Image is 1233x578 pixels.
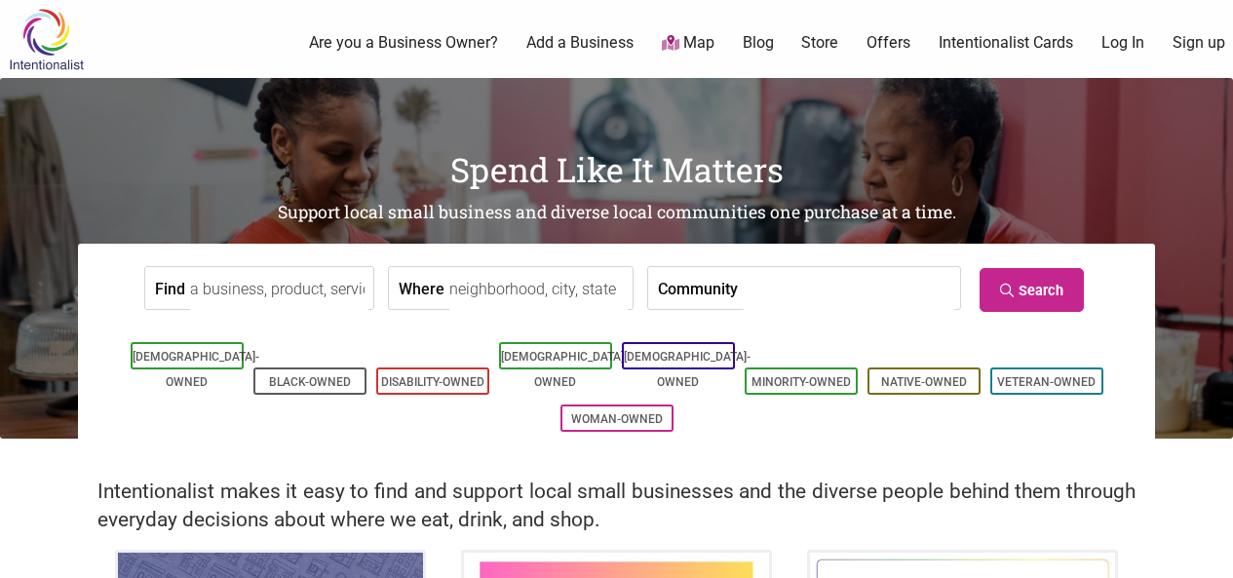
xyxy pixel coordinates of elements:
[980,268,1084,312] a: Search
[658,267,738,309] label: Community
[526,32,634,54] a: Add a Business
[1101,32,1144,54] a: Log In
[190,267,368,311] input: a business, product, service
[801,32,838,54] a: Store
[501,350,628,389] a: [DEMOGRAPHIC_DATA]-Owned
[381,375,484,389] a: Disability-Owned
[309,32,498,54] a: Are you a Business Owner?
[997,375,1096,389] a: Veteran-Owned
[97,478,1136,534] h2: Intentionalist makes it easy to find and support local small businesses and the diverse people be...
[399,267,444,309] label: Where
[881,375,967,389] a: Native-Owned
[449,267,628,311] input: neighborhood, city, state
[743,32,774,54] a: Blog
[571,412,663,426] a: Woman-Owned
[155,267,185,309] label: Find
[133,350,259,389] a: [DEMOGRAPHIC_DATA]-Owned
[662,32,714,55] a: Map
[624,350,751,389] a: [DEMOGRAPHIC_DATA]-Owned
[751,375,851,389] a: Minority-Owned
[867,32,910,54] a: Offers
[939,32,1073,54] a: Intentionalist Cards
[269,375,351,389] a: Black-Owned
[1173,32,1225,54] a: Sign up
